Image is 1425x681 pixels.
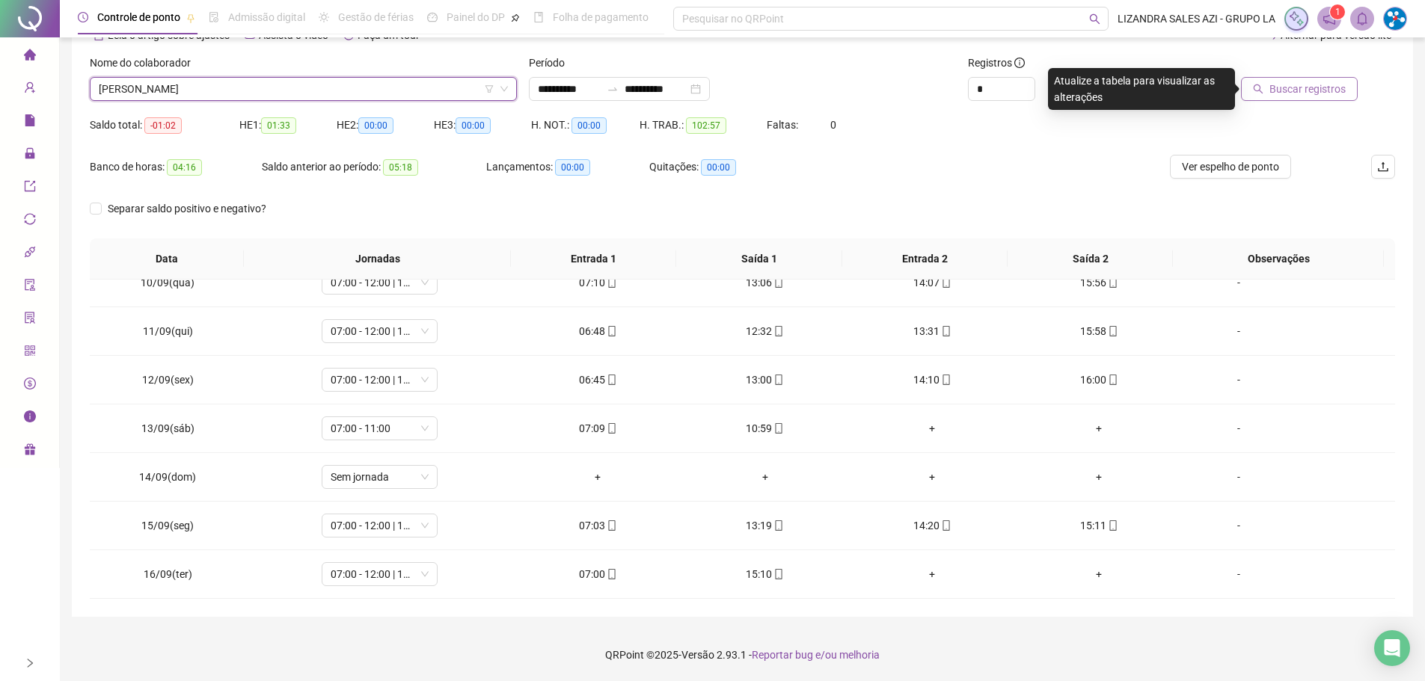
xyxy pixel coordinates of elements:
[141,520,194,531] span: 15/09(seg)
[500,84,509,93] span: down
[338,11,414,23] span: Gestão de férias
[427,12,438,22] span: dashboard
[940,520,951,531] span: mobile
[605,375,617,385] span: mobile
[239,117,337,134] div: HE 1:
[1269,81,1346,97] span: Buscar registros
[102,200,272,217] span: Separar saldo positivo e negativo?
[24,371,36,401] span: dollar
[940,277,951,288] span: mobile
[767,119,800,131] span: Faltas:
[319,12,329,22] span: sun
[1195,566,1283,582] div: -
[97,11,180,23] span: Controle de ponto
[693,274,836,291] div: 13:06
[1089,13,1100,25] span: search
[99,78,508,100] span: FRANCIELLE TAMARIM MACHADO
[605,423,617,434] span: mobile
[527,420,669,437] div: 07:09
[434,117,531,134] div: HE 3:
[693,566,836,582] div: 15:10
[331,417,429,440] span: 07:00 - 11:00
[447,11,505,23] span: Painel do DP
[693,420,836,437] div: 10:59
[24,239,36,269] span: api
[60,629,1425,681] footer: QRPoint © 2025 - 2.93.1 -
[141,422,194,434] span: 13/09(sáb)
[842,238,1008,280] th: Entrada 2
[24,173,36,203] span: export
[555,159,590,176] span: 00:00
[144,568,192,580] span: 16/09(ter)
[527,323,669,339] div: 06:48
[331,369,429,391] span: 07:00 - 12:00 | 13:00 - 16:00
[527,372,669,388] div: 06:45
[1008,238,1173,280] th: Saída 2
[24,42,36,72] span: home
[186,13,195,22] span: pushpin
[1374,630,1410,666] div: Open Intercom Messenger
[485,84,494,93] span: filter
[527,469,669,485] div: +
[649,158,799,176] div: Quitações:
[331,514,429,537] span: 07:00 - 12:00 | 13:00 - 16:00
[24,305,36,335] span: solution
[1355,12,1369,25] span: bell
[1288,10,1305,27] img: sparkle-icon.fc2bf0ac1784a2077858766a79e2daf3.svg
[553,11,649,23] span: Folha de pagamento
[605,520,617,531] span: mobile
[90,238,244,280] th: Data
[24,75,36,105] span: user-add
[337,117,434,134] div: HE 2:
[1253,84,1263,94] span: search
[331,466,429,488] span: Sem jornada
[486,158,649,176] div: Lançamentos:
[144,117,182,134] span: -01:02
[686,117,726,134] span: 102:57
[571,117,607,134] span: 00:00
[693,323,836,339] div: 12:32
[24,404,36,434] span: info-circle
[1170,155,1291,179] button: Ver espelho de ponto
[860,517,1003,534] div: 14:20
[78,12,88,22] span: clock-circle
[1173,238,1383,280] th: Observações
[968,55,1025,71] span: Registros
[142,374,194,386] span: 12/09(sex)
[772,423,784,434] span: mobile
[1335,7,1340,17] span: 1
[1048,68,1235,110] div: Atualize a tabela para visualizar as alterações
[456,117,491,134] span: 00:00
[90,117,239,134] div: Saldo total:
[24,338,36,368] span: qrcode
[90,158,262,176] div: Banco de horas:
[1323,12,1336,25] span: notification
[1014,58,1025,68] span: info-circle
[605,277,617,288] span: mobile
[860,420,1003,437] div: +
[1028,566,1171,582] div: +
[25,658,35,668] span: right
[24,108,36,138] span: file
[640,117,767,134] div: H. TRAB.:
[772,375,784,385] span: mobile
[24,437,36,466] span: gift
[607,83,619,95] span: swap-right
[860,566,1003,582] div: +
[511,238,676,280] th: Entrada 1
[1118,10,1275,27] span: LIZANDRA SALES AZI - GRUPO LA
[1195,469,1283,485] div: -
[860,469,1003,485] div: +
[1106,326,1118,336] span: mobile
[1195,420,1283,437] div: -
[830,119,836,131] span: 0
[1028,372,1171,388] div: 16:00
[860,323,1003,339] div: 13:31
[1330,4,1345,19] sup: 1
[383,159,418,176] span: 05:18
[262,158,486,176] div: Saldo anterior ao período:
[1195,274,1283,291] div: -
[772,569,784,579] span: mobile
[1106,277,1118,288] span: mobile
[209,12,219,22] span: file-done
